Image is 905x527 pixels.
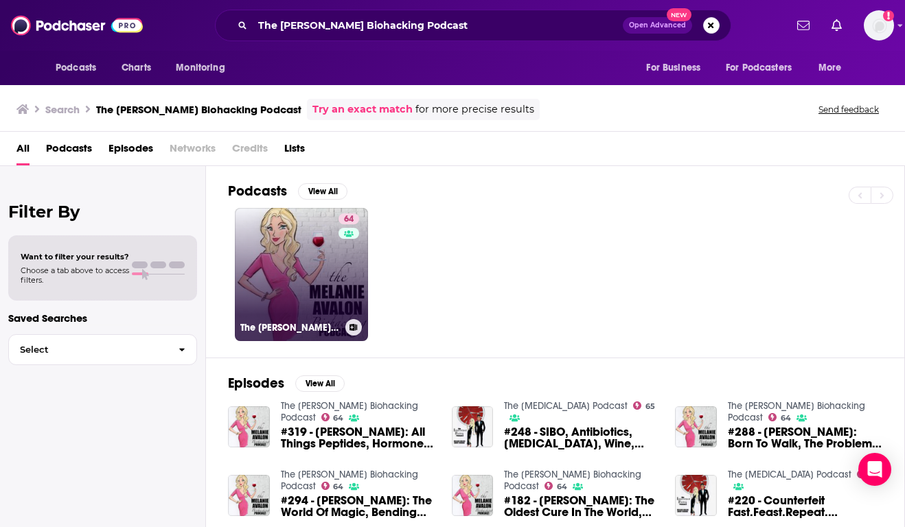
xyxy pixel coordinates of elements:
h3: Search [45,103,80,116]
a: Try an exact match [312,102,413,117]
button: open menu [46,55,114,81]
a: 64 [545,482,567,490]
span: Choose a tab above to access filters. [21,266,129,285]
span: More [818,58,842,78]
button: View All [298,183,347,200]
svg: Add a profile image [883,10,894,21]
span: Open Advanced [629,22,686,29]
span: For Business [646,58,700,78]
a: EpisodesView All [228,375,345,392]
span: #220 - Counterfeit Fast.Feast.Repeat. (Beware!), Cheesemaking, Fiber Supplements, [MEDICAL_DATA],... [728,495,882,518]
a: 65 [857,470,879,478]
a: All [16,137,30,165]
span: Want to filter your results? [21,252,129,261]
a: Charts [113,55,159,81]
a: The Melanie Avalon Biohacking Podcast [281,469,418,492]
a: 64 [321,413,344,421]
span: Monitoring [176,58,225,78]
span: #248 - SIBO, Antibiotics, [MEDICAL_DATA], Wine, Alcohol Metabolism, [MEDICAL_DATA], Whole Foods D... [504,426,658,449]
button: open menu [166,55,242,81]
button: Select [8,334,197,365]
a: 64 [321,482,344,490]
button: open menu [717,55,812,81]
img: User Profile [864,10,894,40]
span: #288 - [PERSON_NAME]: Born To Walk, The Problems With Running, Marathon Myths, The Ideal Shoes, B... [728,426,882,449]
span: 64 [781,415,791,421]
button: Show profile menu [864,10,894,40]
a: 64The [PERSON_NAME] Biohacking Podcast [235,208,368,341]
a: The Intermittent Fasting Podcast [504,400,628,412]
span: 64 [344,213,354,226]
button: Open AdvancedNew [623,17,692,34]
img: #294 - Steve Valentine: The World Of Magic, Bending Reality, The Role Of Illusion In Shaping Perc... [228,475,270,517]
img: #182 - Steve Hendricks: The Oldest Cure In The World, The Fascinating Fasting History, The Subjug... [452,475,494,517]
button: open menu [809,55,859,81]
a: 64 [768,413,791,421]
a: #294 - Steve Valentine: The World Of Magic, Bending Reality, The Role Of Illusion In Shaping Perc... [281,495,435,518]
span: #182 - [PERSON_NAME]: The Oldest Cure In The World, The Fascinating Fasting History, The Subjugat... [504,495,658,518]
input: Search podcasts, credits, & more... [253,14,623,36]
span: Select [9,345,168,354]
h3: The [PERSON_NAME] Biohacking Podcast [240,322,340,333]
a: The Melanie Avalon Biohacking Podcast [728,400,865,423]
a: #288 - Brad Kearns: Born To Walk, The Problems With Running, Marathon Myths, The Ideal Shoes, Bar... [728,426,882,449]
h2: Filter By [8,202,197,222]
a: 64 [339,213,359,224]
a: Lists [284,137,305,165]
h2: Episodes [228,375,284,392]
a: Show notifications dropdown [792,14,815,37]
img: #220 - Counterfeit Fast.Feast.Repeat. (Beware!), Cheesemaking, Fiber Supplements, Upset Stomach, ... [675,475,717,517]
button: Send feedback [814,104,883,115]
span: for more precise results [415,102,534,117]
div: Open Intercom Messenger [858,453,891,486]
span: #319 - [PERSON_NAME]: All Things Peptides, Hormone Optimization, [MEDICAL_DATA] Replacement Thera... [281,426,435,449]
button: View All [295,375,345,392]
span: Networks [170,137,216,165]
a: #220 - Counterfeit Fast.Feast.Repeat. (Beware!), Cheesemaking, Fiber Supplements, Upset Stomach, ... [728,495,882,518]
a: The Melanie Avalon Biohacking Podcast [504,469,641,492]
a: Episodes [108,137,153,165]
span: 65 [645,403,655,410]
span: New [667,8,691,21]
img: #288 - Brad Kearns: Born To Walk, The Problems With Running, Marathon Myths, The Ideal Shoes, Bar... [675,406,717,448]
p: Saved Searches [8,312,197,325]
span: 64 [333,484,343,490]
a: #248 - SIBO, Antibiotics, Insulin, Wine, Alcohol Metabolism, Fatty Liver, Whole Foods Diet, And M... [504,426,658,449]
span: Charts [122,58,151,78]
a: PodcastsView All [228,183,347,200]
img: Podchaser - Follow, Share and Rate Podcasts [11,12,143,38]
h2: Podcasts [228,183,287,200]
span: Credits [232,137,268,165]
a: #182 - Steve Hendricks: The Oldest Cure In The World, The Fascinating Fasting History, The Subjug... [504,495,658,518]
span: Logged in as AutumnKatie [864,10,894,40]
a: The Melanie Avalon Biohacking Podcast [281,400,418,423]
button: open menu [637,55,718,81]
a: 65 [633,401,655,410]
span: 64 [333,415,343,421]
a: Podcasts [46,137,92,165]
span: #294 - [PERSON_NAME]: The World Of Magic, Bending Reality, The Role Of Illusion In Shaping Percep... [281,495,435,518]
div: Search podcasts, credits, & more... [215,10,731,41]
a: #319 - Jay Campbell: All Things Peptides, Hormone Optimization, Testosterone Replacement Therapy,... [281,426,435,449]
a: Show notifications dropdown [826,14,847,37]
a: The Intermittent Fasting Podcast [728,469,851,480]
span: Podcasts [56,58,96,78]
img: #319 - Jay Campbell: All Things Peptides, Hormone Optimization, Testosterone Replacement Therapy,... [228,406,270,448]
span: For Podcasters [726,58,792,78]
h3: The [PERSON_NAME] Biohacking Podcast [96,103,301,116]
span: 64 [557,484,567,490]
img: #248 - SIBO, Antibiotics, Insulin, Wine, Alcohol Metabolism, Fatty Liver, Whole Foods Diet, And M... [452,406,494,448]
